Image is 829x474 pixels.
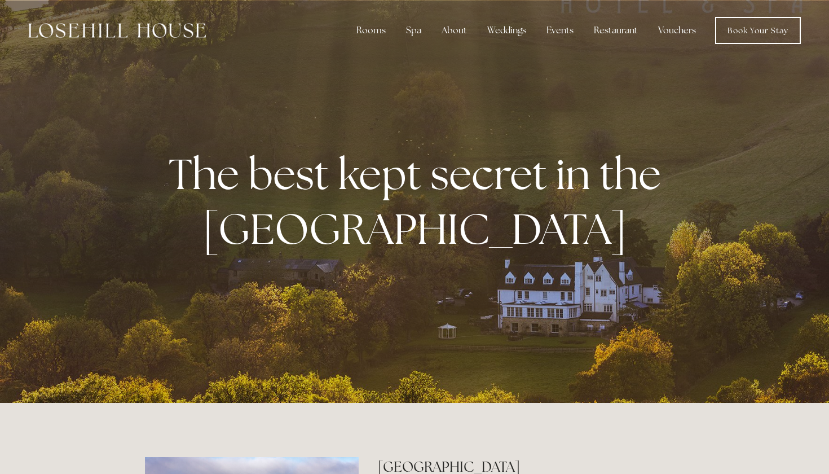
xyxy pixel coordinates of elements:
a: Vouchers [649,19,705,42]
img: Losehill House [28,23,206,38]
div: About [433,19,476,42]
div: Rooms [347,19,395,42]
div: Spa [397,19,430,42]
strong: The best kept secret in the [GEOGRAPHIC_DATA] [169,146,670,257]
div: Events [537,19,583,42]
a: Book Your Stay [715,17,801,44]
div: Weddings [478,19,535,42]
div: Restaurant [585,19,647,42]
